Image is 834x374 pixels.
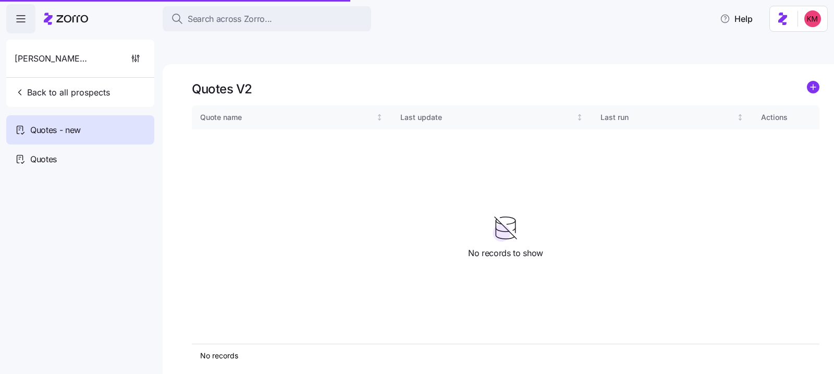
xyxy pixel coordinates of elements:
div: Actions [761,112,811,123]
div: Not sorted [376,114,383,121]
span: Help [720,13,753,25]
button: Search across Zorro... [163,6,371,31]
div: No records [200,351,722,361]
th: Quote nameNot sorted [192,105,392,129]
span: Back to all prospects [15,86,110,99]
span: Quotes [30,153,57,166]
svg: add icon [807,81,819,93]
button: Help [712,8,761,29]
a: Quotes [6,144,154,174]
div: Last update [400,112,574,123]
span: No records to show [468,247,543,260]
a: Quotes - new [6,115,154,144]
div: Quote name [200,112,374,123]
span: Quotes - new [30,124,81,137]
th: Last updateNot sorted [392,105,592,129]
th: Last runNot sorted [592,105,753,129]
span: [PERSON_NAME] Co., Inc [15,52,90,65]
img: 8fbd33f679504da1795a6676107ffb9e [804,10,821,27]
h1: Quotes V2 [192,81,252,97]
a: add icon [807,81,819,97]
div: Not sorted [576,114,583,121]
div: Last run [600,112,734,123]
div: Not sorted [737,114,744,121]
button: Back to all prospects [10,82,114,103]
span: Search across Zorro... [188,13,272,26]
